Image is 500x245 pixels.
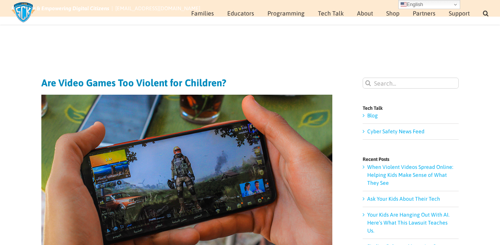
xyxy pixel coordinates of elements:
[357,10,373,16] span: About
[227,10,254,16] span: Educators
[367,112,378,119] a: Blog
[367,196,440,202] a: Ask Your Kids About Their Tech
[363,106,459,111] h4: Tech Talk
[401,2,407,8] img: en
[367,212,450,234] a: Your Kids Are Hanging Out With AI. Here’s What This Lawsuit Teaches Us.
[11,2,35,23] img: Savvy Cyber Kids Logo
[363,78,374,89] input: Search
[413,10,436,16] span: Partners
[191,10,214,16] span: Families
[449,10,470,16] span: Support
[367,164,453,186] a: When Violent Videos Spread Online: Helping Kids Make Sense of What They See
[363,78,459,89] input: Search...
[386,10,399,16] span: Shop
[318,10,344,16] span: Tech Talk
[363,157,459,162] h4: Recent Posts
[267,10,305,16] span: Programming
[41,78,332,88] h1: Are Video Games Too Violent for Children?
[367,128,425,134] a: Cyber Safety News Feed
